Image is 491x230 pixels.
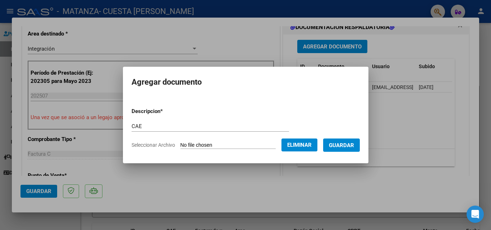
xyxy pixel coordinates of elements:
h2: Agregar documento [132,75,360,89]
span: Guardar [329,142,354,149]
button: Guardar [323,139,360,152]
div: Open Intercom Messenger [467,206,484,223]
button: Eliminar [281,139,317,151]
span: Seleccionar Archivo [132,142,175,148]
span: Eliminar [287,142,312,148]
p: Descripcion [132,107,200,116]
